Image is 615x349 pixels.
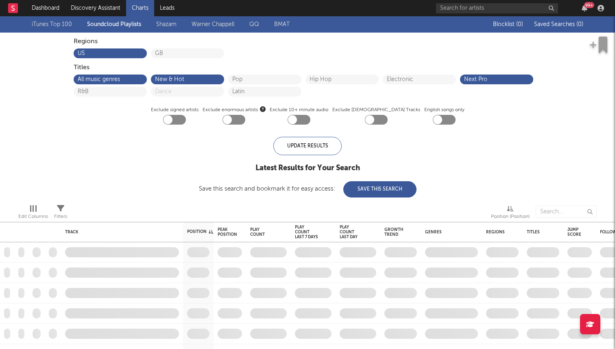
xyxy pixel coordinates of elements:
button: All music genres [78,77,143,82]
button: New & Hot [155,77,220,82]
button: Pop [232,77,297,82]
span: ( 0 ) [576,22,583,27]
button: GB [155,50,220,56]
button: US [78,50,143,56]
div: Regions [74,37,541,46]
div: Regions [486,230,515,235]
button: Saved Searches (0) [532,21,583,28]
div: Filters [54,212,67,222]
label: Exclude 10+ minute audio [270,105,328,115]
a: iTunes Top 100 [32,20,72,29]
div: Latest Results for Your Search [199,163,417,173]
div: Play Count Last Day [340,225,364,239]
label: Exclude signed artists [151,105,198,115]
div: Jump Score [567,227,581,237]
button: R&B [78,89,143,94]
div: Edit Columns [18,212,48,222]
div: Growth Trend [384,227,405,237]
a: Warner Chappell [192,20,234,29]
div: Save this search and bookmark it for easy access: [199,186,417,192]
div: Edit Columns [18,202,48,225]
div: Filters [54,202,67,225]
div: Track [65,230,175,235]
div: Update Results [273,137,342,155]
div: Genres [425,230,474,235]
button: Dance [155,89,220,94]
div: Position (Position) [491,212,530,222]
a: QQ [249,20,259,29]
button: Next Pro [464,77,529,82]
div: Play Count [250,227,275,237]
button: Hip Hop [310,77,375,82]
span: Exclude enormous artists [203,105,266,115]
a: Shazam [156,20,177,29]
input: Search... [536,206,597,218]
button: Latin [232,89,297,94]
span: Saved Searches [534,22,583,27]
label: Exclude [DEMOGRAPHIC_DATA] Tracks [332,105,420,115]
button: Save This Search [343,181,417,198]
input: Search for artists [436,3,558,13]
div: Position (Position) [491,202,530,225]
span: Blocklist [493,22,523,27]
div: 99 + [584,2,594,8]
div: Titles [74,63,541,72]
button: Electronic [387,77,452,82]
div: Titles [527,230,555,235]
label: English songs only [424,105,465,115]
button: Exclude enormous artists [260,105,266,113]
a: BMAT [274,20,290,29]
div: Play Count Last 7 Days [295,225,319,239]
div: Position [187,229,213,234]
span: ( 0 ) [516,22,523,27]
button: 99+ [582,5,587,11]
div: Peak Position [218,227,237,237]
